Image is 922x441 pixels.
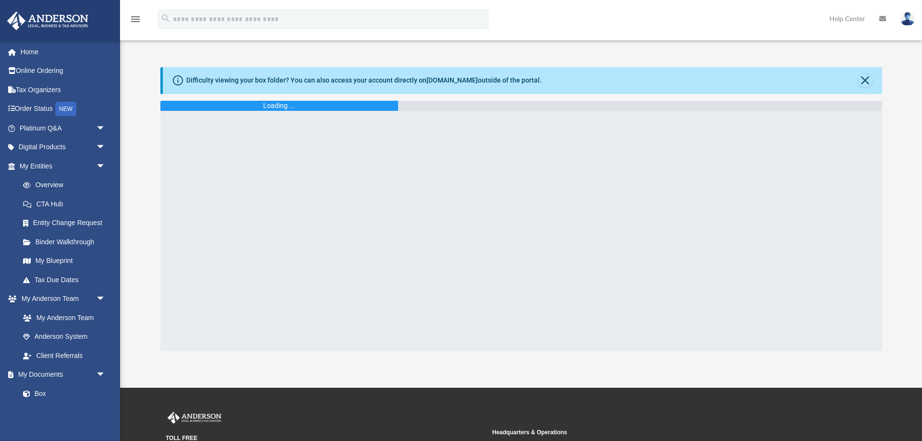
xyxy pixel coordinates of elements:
[96,156,115,176] span: arrow_drop_down
[4,12,91,30] img: Anderson Advisors Platinum Portal
[859,74,872,87] button: Close
[13,327,115,346] a: Anderson System
[13,346,115,365] a: Client Referrals
[130,18,141,25] a: menu
[13,308,110,327] a: My Anderson Team
[96,289,115,309] span: arrow_drop_down
[186,75,542,85] div: Difficulty viewing your box folder? You can also access your account directly on outside of the p...
[7,61,120,81] a: Online Ordering
[13,194,120,214] a: CTA Hub
[263,101,295,111] div: Loading ...
[13,232,120,251] a: Binder Walkthrough
[900,12,915,26] img: User Pic
[130,13,141,25] i: menu
[13,251,115,271] a: My Blueprint
[7,156,120,176] a: My Entitiesarrow_drop_down
[166,412,223,424] img: Anderson Advisors Platinum Portal
[13,403,115,422] a: Meeting Minutes
[426,76,478,84] a: [DOMAIN_NAME]
[13,384,110,403] a: Box
[7,138,120,157] a: Digital Productsarrow_drop_down
[7,119,120,138] a: Platinum Q&Aarrow_drop_down
[96,138,115,157] span: arrow_drop_down
[96,365,115,385] span: arrow_drop_down
[7,99,120,119] a: Order StatusNEW
[7,80,120,99] a: Tax Organizers
[7,289,115,309] a: My Anderson Teamarrow_drop_down
[7,42,120,61] a: Home
[160,13,171,24] i: search
[55,102,76,116] div: NEW
[7,365,115,384] a: My Documentsarrow_drop_down
[13,176,120,195] a: Overview
[13,270,120,289] a: Tax Due Dates
[96,119,115,138] span: arrow_drop_down
[13,214,120,233] a: Entity Change Request
[492,428,812,437] small: Headquarters & Operations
